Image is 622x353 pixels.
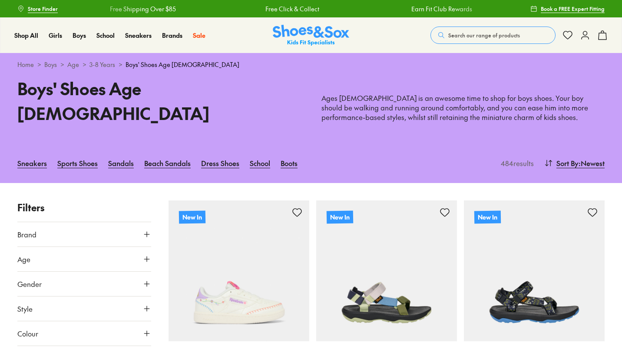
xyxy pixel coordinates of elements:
[14,31,38,40] a: Shop All
[67,60,79,69] a: Age
[269,4,330,13] a: Earn Fit Club Rewards
[49,31,62,40] a: Girls
[321,93,605,122] p: Ages [DEMOGRAPHIC_DATA] is an awesome time to shop for boys shoes. Your boy should be walking and...
[108,153,134,173] a: Sandals
[273,25,349,46] img: SNS_Logo_Responsive.svg
[17,76,301,126] h1: Boys' Shoes Age [DEMOGRAPHIC_DATA]
[144,153,191,173] a: Beach Sandals
[327,210,353,223] p: New In
[464,200,605,341] a: New In
[579,158,605,168] span: : Newest
[17,153,47,173] a: Sneakers
[250,153,270,173] a: School
[123,4,177,13] a: Free Click & Collect
[316,200,457,341] a: New In
[497,158,534,168] p: 484 results
[126,60,239,69] span: Boys' Shoes Age [DEMOGRAPHIC_DATA]
[89,60,115,69] a: 3-8 Years
[530,1,605,17] a: Book a FREE Expert Fitting
[17,60,605,69] div: > > > >
[17,60,34,69] a: Home
[416,4,482,13] a: Free Shipping Over $85
[281,153,298,173] a: Boots
[201,153,239,173] a: Dress Shoes
[17,279,42,289] span: Gender
[17,222,151,246] button: Brand
[17,1,58,17] a: Store Finder
[193,31,205,40] a: Sale
[28,5,58,13] span: Store Finder
[17,296,151,321] button: Style
[162,31,182,40] a: Brands
[44,60,57,69] a: Boys
[430,27,556,44] button: Search our range of products
[179,210,205,223] p: New In
[544,153,605,173] button: Sort By:Newest
[541,5,605,13] span: Book a FREE Expert Fitting
[17,200,151,215] p: Filters
[125,31,152,40] a: Sneakers
[448,31,520,39] span: Search our range of products
[17,272,151,296] button: Gender
[73,31,86,40] a: Boys
[17,303,33,314] span: Style
[17,247,151,271] button: Age
[57,153,98,173] a: Sports Shoes
[17,254,30,264] span: Age
[273,25,349,46] a: Shoes & Sox
[17,328,38,339] span: Colour
[96,31,115,40] a: School
[556,158,579,168] span: Sort By
[17,321,151,346] button: Colour
[474,210,501,223] p: New In
[17,229,36,240] span: Brand
[169,200,309,341] a: New In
